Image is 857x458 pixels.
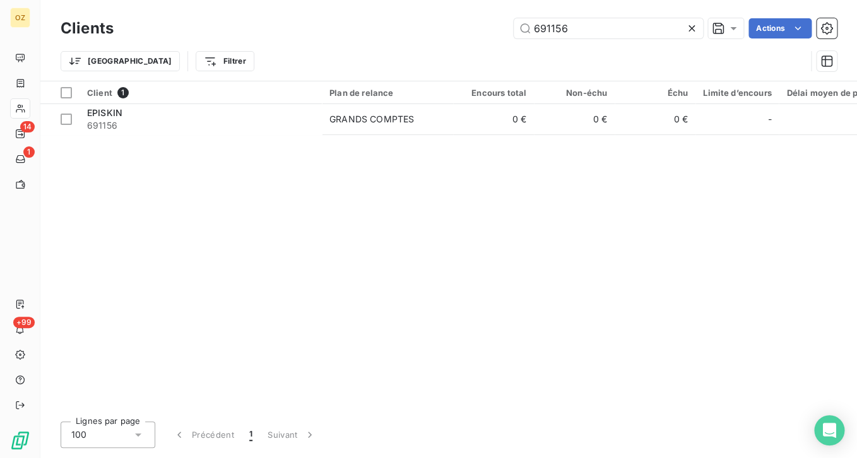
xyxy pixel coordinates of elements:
button: [GEOGRAPHIC_DATA] [61,51,180,71]
button: 1 [242,421,260,448]
td: 0 € [453,104,534,134]
td: 0 € [615,104,695,134]
img: Logo LeanPay [10,430,30,450]
button: Actions [748,18,812,38]
h3: Clients [61,17,114,40]
span: 691156 [87,119,314,132]
div: Limite d’encours [703,88,771,98]
div: Non-échu [541,88,607,98]
div: GRANDS COMPTES [329,113,414,126]
a: 14 [10,124,30,144]
button: Filtrer [196,51,254,71]
button: Précédent [165,421,242,448]
div: Échu [622,88,688,98]
td: 0 € [534,104,615,134]
div: Encours total [461,88,526,98]
span: Client [87,88,112,98]
span: 1 [23,146,35,158]
div: Plan de relance [329,88,446,98]
span: 100 [71,428,86,441]
span: 1 [249,428,252,441]
span: 1 [117,87,129,98]
button: Suivant [260,421,324,448]
span: 14 [20,121,35,132]
span: +99 [13,317,35,328]
a: 1 [10,149,30,169]
span: - [767,113,771,126]
div: Open Intercom Messenger [814,415,844,445]
span: EPISKIN [87,107,122,118]
div: OZ [10,8,30,28]
input: Rechercher [514,18,703,38]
